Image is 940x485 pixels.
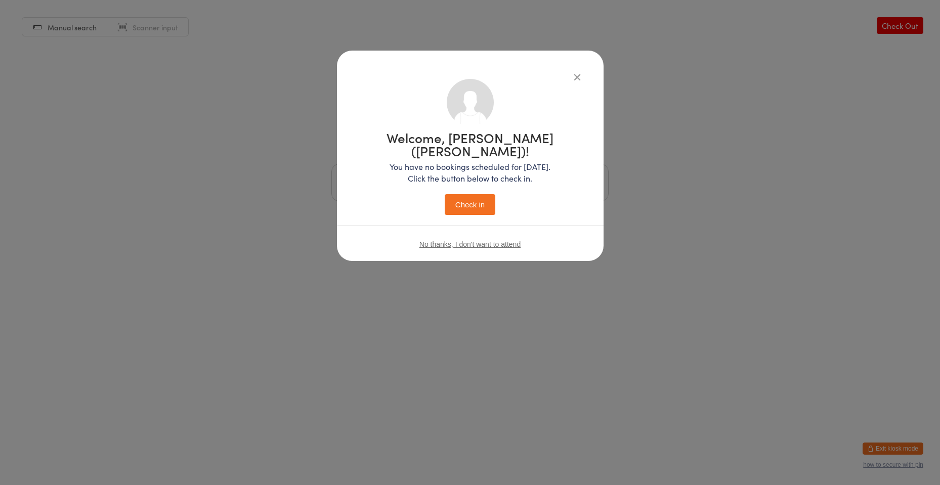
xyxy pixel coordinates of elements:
h1: Welcome, [PERSON_NAME] ([PERSON_NAME])! [357,131,583,157]
img: no_photo.png [447,79,494,126]
button: Check in [445,194,495,215]
p: You have no bookings scheduled for [DATE]. Click the button below to check in. [357,161,583,184]
button: No thanks, I don't want to attend [419,240,521,248]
